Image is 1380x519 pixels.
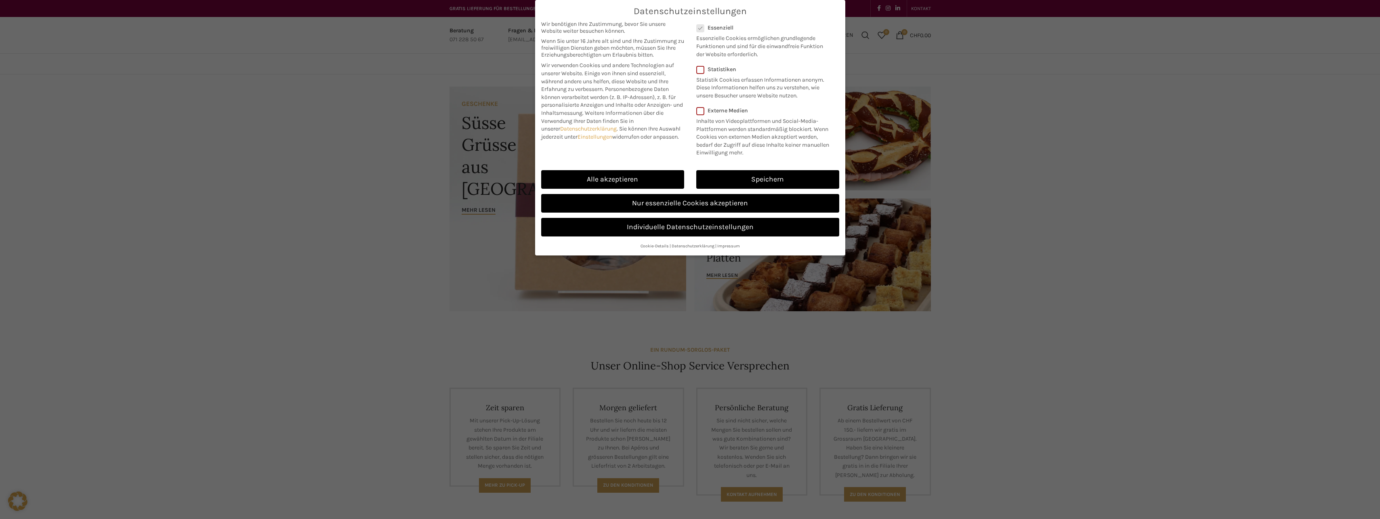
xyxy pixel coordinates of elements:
[541,38,684,58] span: Wenn Sie unter 16 Jahre alt sind und Ihre Zustimmung zu freiwilligen Diensten geben möchten, müss...
[696,73,829,100] p: Statistik Cookies erfassen Informationen anonym. Diese Informationen helfen uns zu verstehen, wie...
[541,218,839,236] a: Individuelle Datenschutzeinstellungen
[541,110,664,132] span: Weitere Informationen über die Verwendung Ihrer Daten finden Sie in unserer .
[696,170,839,189] a: Speichern
[672,243,714,249] a: Datenschutzerklärung
[641,243,669,249] a: Cookie-Details
[717,243,740,249] a: Impressum
[696,66,829,73] label: Statistiken
[696,114,834,157] p: Inhalte von Videoplattformen und Social-Media-Plattformen werden standardmäßig blockiert. Wenn Co...
[541,194,839,213] a: Nur essenzielle Cookies akzeptieren
[578,133,612,140] a: Einstellungen
[634,6,747,17] span: Datenschutzeinstellungen
[541,21,684,34] span: Wir benötigen Ihre Zustimmung, bevor Sie unsere Website weiter besuchen können.
[541,170,684,189] a: Alle akzeptieren
[541,62,674,93] span: Wir verwenden Cookies und andere Technologien auf unserer Website. Einige von ihnen sind essenzie...
[696,31,829,58] p: Essenzielle Cookies ermöglichen grundlegende Funktionen und sind für die einwandfreie Funktion de...
[541,86,683,116] span: Personenbezogene Daten können verarbeitet werden (z. B. IP-Adressen), z. B. für personalisierte A...
[541,125,681,140] span: Sie können Ihre Auswahl jederzeit unter widerrufen oder anpassen.
[696,107,834,114] label: Externe Medien
[696,24,829,31] label: Essenziell
[560,125,617,132] a: Datenschutzerklärung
